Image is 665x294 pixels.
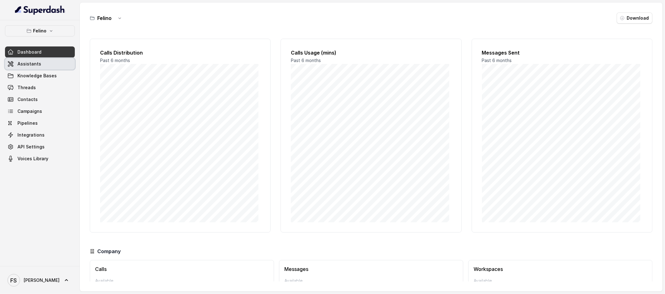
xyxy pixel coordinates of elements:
[482,58,512,63] span: Past 6 months
[5,141,75,152] a: API Settings
[5,106,75,117] a: Campaigns
[291,49,451,56] h2: Calls Usage (mins)
[284,265,458,273] h3: Messages
[5,272,75,289] a: [PERSON_NAME]
[17,156,48,162] span: Voices Library
[284,278,458,284] p: Available
[17,49,41,55] span: Dashboard
[17,120,38,126] span: Pipelines
[100,58,130,63] span: Past 6 months
[5,118,75,129] a: Pipelines
[5,94,75,105] a: Contacts
[5,82,75,93] a: Threads
[11,277,17,284] text: FS
[291,58,321,63] span: Past 6 months
[5,153,75,164] a: Voices Library
[5,46,75,58] a: Dashboard
[95,265,269,273] h3: Calls
[5,70,75,81] a: Knowledge Bases
[17,73,57,79] span: Knowledge Bases
[97,14,112,22] h3: Felino
[5,58,75,70] a: Assistants
[17,96,38,103] span: Contacts
[24,277,60,283] span: [PERSON_NAME]
[97,248,121,255] h3: Company
[17,84,36,91] span: Threads
[95,278,269,284] p: Available
[15,5,65,15] img: light.svg
[474,265,647,273] h3: Workspaces
[474,278,647,284] p: Available
[482,49,642,56] h2: Messages Sent
[33,27,47,35] p: Felino
[5,129,75,141] a: Integrations
[100,49,260,56] h2: Calls Distribution
[17,144,45,150] span: API Settings
[17,108,42,114] span: Campaigns
[5,25,75,36] button: Felino
[617,12,653,24] button: Download
[17,132,45,138] span: Integrations
[17,61,41,67] span: Assistants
